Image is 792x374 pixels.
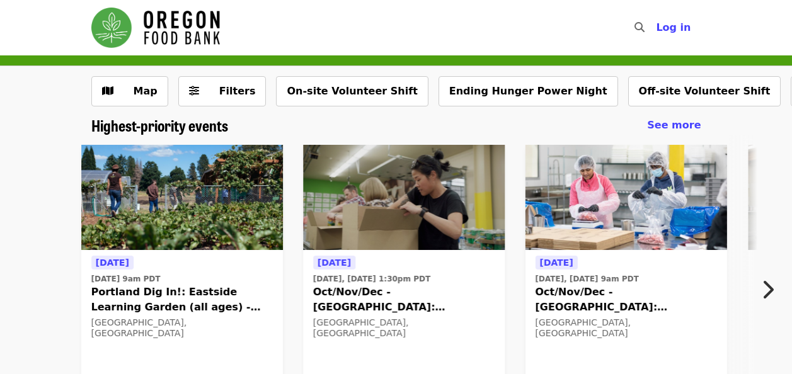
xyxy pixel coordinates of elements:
i: sliders-h icon [189,85,199,97]
span: [DATE] [539,258,573,268]
button: Off-site Volunteer Shift [628,76,781,106]
span: Oct/Nov/Dec - [GEOGRAPHIC_DATA]: Repack/Sort (age [DEMOGRAPHIC_DATA]+) [313,285,495,315]
img: Portland Dig In!: Eastside Learning Garden (all ages) - Aug/Sept/Oct organized by Oregon Food Bank [81,145,283,251]
time: [DATE] 9am PDT [91,273,161,285]
img: Oct/Nov/Dec - Portland: Repack/Sort (age 8+) organized by Oregon Food Bank [303,145,505,251]
button: Filters (0 selected) [178,76,267,106]
img: Oregon Food Bank - Home [91,8,220,48]
div: Highest-priority events [81,116,711,135]
span: [DATE] [96,258,129,268]
span: [DATE] [318,258,351,268]
span: Map [134,85,158,97]
input: Search [652,13,662,43]
span: Filters [219,85,256,97]
span: Log in [656,21,691,33]
a: Highest-priority events [91,116,228,135]
span: Portland Dig In!: Eastside Learning Garden (all ages) - Aug/Sept/Oct [91,285,273,315]
div: [GEOGRAPHIC_DATA], [GEOGRAPHIC_DATA] [313,317,495,339]
i: search icon [634,21,645,33]
a: See more [647,118,701,133]
span: Highest-priority events [91,114,228,136]
button: Ending Hunger Power Night [439,76,618,106]
i: chevron-right icon [761,278,774,302]
button: Show map view [91,76,168,106]
button: Log in [646,15,701,40]
i: map icon [102,85,113,97]
span: Oct/Nov/Dec - [GEOGRAPHIC_DATA]: Repack/Sort (age [DEMOGRAPHIC_DATA]+) [535,285,716,315]
time: [DATE], [DATE] 9am PDT [535,273,638,285]
button: Next item [750,272,792,307]
time: [DATE], [DATE] 1:30pm PDT [313,273,430,285]
img: Oct/Nov/Dec - Beaverton: Repack/Sort (age 10+) organized by Oregon Food Bank [525,145,726,251]
div: [GEOGRAPHIC_DATA], [GEOGRAPHIC_DATA] [91,317,273,339]
button: On-site Volunteer Shift [276,76,428,106]
div: [GEOGRAPHIC_DATA], [GEOGRAPHIC_DATA] [535,317,716,339]
span: See more [647,119,701,131]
